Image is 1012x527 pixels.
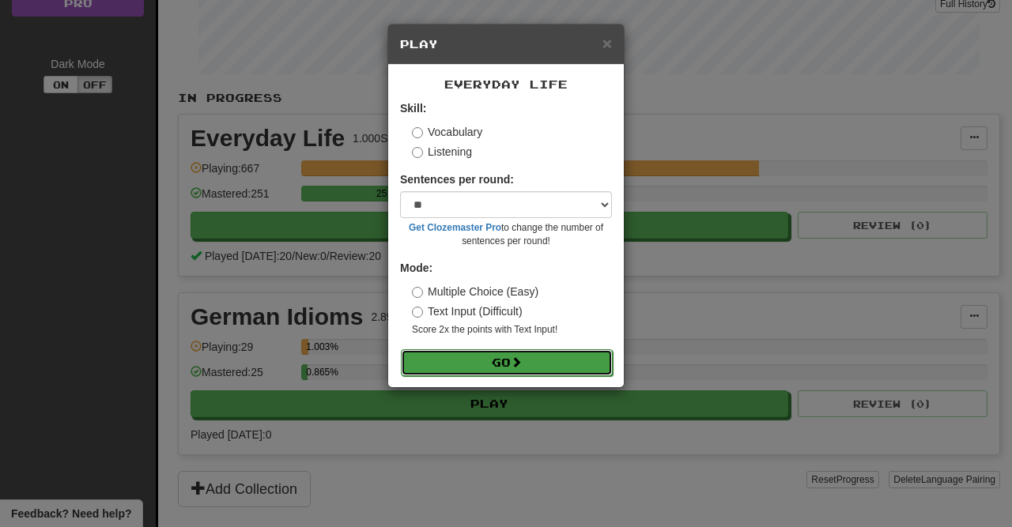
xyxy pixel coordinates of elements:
span: Everyday Life [444,77,568,91]
input: Text Input (Difficult) [412,307,423,318]
input: Vocabulary [412,127,423,138]
input: Listening [412,147,423,158]
span: × [602,34,612,52]
h5: Play [400,36,612,52]
label: Text Input (Difficult) [412,303,523,319]
label: Sentences per round: [400,171,514,187]
strong: Mode: [400,262,432,274]
label: Multiple Choice (Easy) [412,284,538,299]
small: to change the number of sentences per round! [400,221,612,248]
input: Multiple Choice (Easy) [412,287,423,298]
a: Get Clozemaster Pro [409,222,501,233]
button: Go [401,349,613,376]
small: Score 2x the points with Text Input ! [412,323,612,337]
label: Vocabulary [412,124,482,140]
button: Close [602,35,612,51]
label: Listening [412,144,472,160]
strong: Skill: [400,102,426,115]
